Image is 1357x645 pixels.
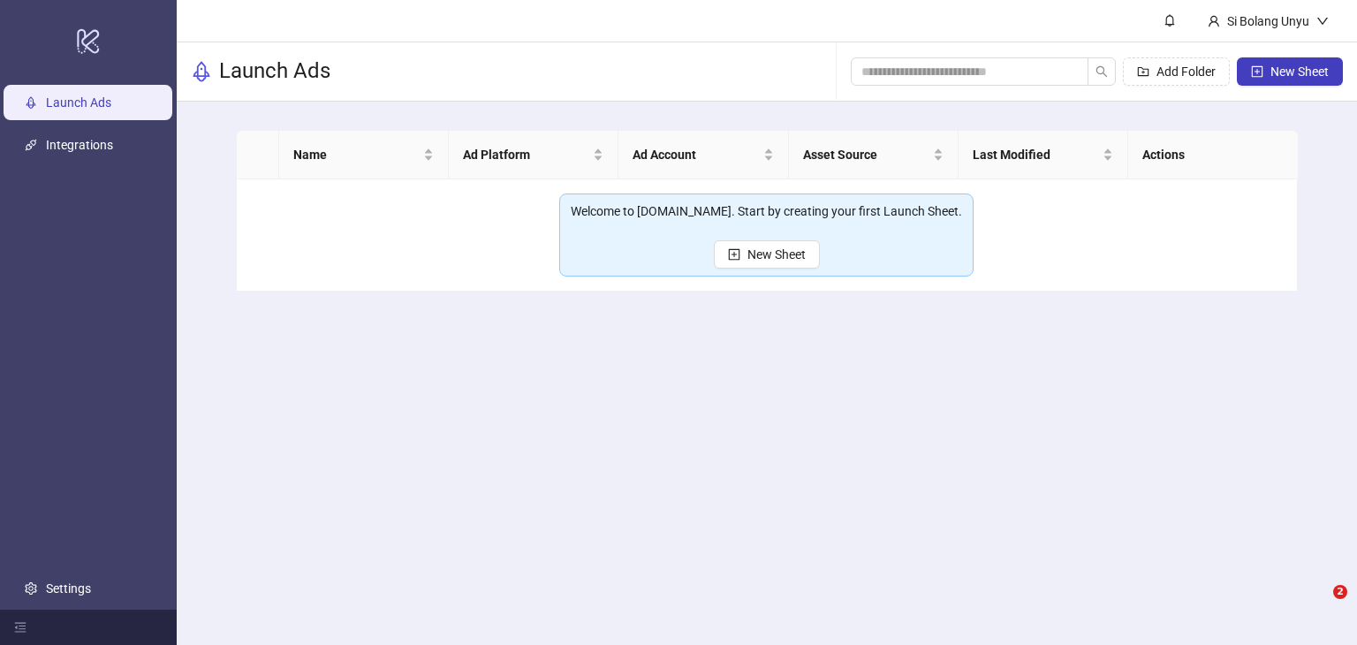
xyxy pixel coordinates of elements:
span: menu-fold [14,621,27,634]
span: search [1095,65,1108,78]
span: Add Folder [1156,64,1216,79]
span: Asset Source [803,145,929,164]
th: Ad Platform [449,131,618,179]
a: Integrations [46,138,113,152]
span: user [1208,15,1220,27]
button: New Sheet [1237,57,1343,86]
th: Ad Account [618,131,788,179]
span: Last Modified [973,145,1099,164]
div: Si Bolang Unyu [1220,11,1316,31]
span: New Sheet [1270,64,1329,79]
span: Name [293,145,420,164]
span: New Sheet [747,247,806,262]
span: down [1316,15,1329,27]
span: Ad Platform [463,145,589,164]
iframe: Intercom live chat [1297,585,1339,627]
div: Welcome to [DOMAIN_NAME]. Start by creating your first Launch Sheet. [571,201,962,221]
span: folder-add [1137,65,1149,78]
span: bell [1164,14,1176,27]
th: Name [279,131,449,179]
th: Last Modified [959,131,1128,179]
span: plus-square [1251,65,1263,78]
h3: Launch Ads [219,57,330,86]
span: rocket [191,61,212,82]
span: plus-square [728,248,740,261]
th: Asset Source [789,131,959,179]
button: New Sheet [714,240,820,269]
span: Ad Account [633,145,759,164]
th: Actions [1128,131,1298,179]
button: Add Folder [1123,57,1230,86]
a: Launch Ads [46,95,111,110]
span: 2 [1333,585,1347,599]
a: Settings [46,581,91,596]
